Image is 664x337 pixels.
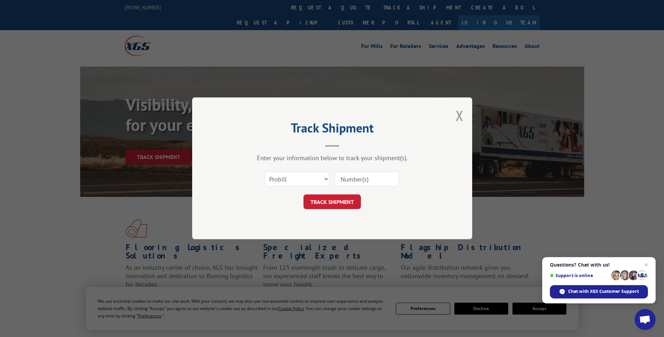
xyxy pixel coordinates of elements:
[456,106,463,125] button: Close modal
[227,123,437,136] h2: Track Shipment
[550,285,648,298] div: Chat with XGS Customer Support
[642,261,650,269] span: Close chat
[335,172,399,187] input: Number(s)
[550,273,609,278] span: Support is online
[568,288,639,295] span: Chat with XGS Customer Support
[303,195,361,209] button: TRACK SHIPMENT
[550,262,648,268] span: Questions? Chat with us!
[635,309,656,330] div: Open chat
[227,154,437,162] div: Enter your information below to track your shipment(s).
